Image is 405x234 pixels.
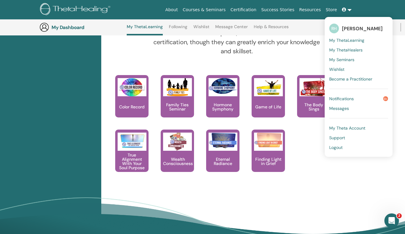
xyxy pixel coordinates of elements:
[397,213,402,218] span: 2
[254,133,283,149] img: Finding Light in Grief
[115,75,149,130] a: Color Record Color Record
[161,157,195,166] p: Wealth Consciousness
[169,24,187,34] a: Following
[115,130,149,184] a: True Alignment With Your Soul Purpose True Alignment With Your Soul Purpose
[206,157,239,166] p: Eternal Radiance
[329,125,365,131] span: My Theta Account
[252,75,285,130] a: Game of Life Game of Life
[329,143,388,152] a: Logout
[329,38,364,43] span: My ThetaLearning
[161,75,194,130] a: Family Ties Seminar Family Ties Seminar
[161,130,194,184] a: Wealth Consciousness Wealth Consciousness
[193,24,209,34] a: Wishlist
[329,57,354,62] span: My Seminars
[300,78,328,96] img: The Body Sings
[323,4,340,15] a: Store
[252,130,285,184] a: Finding Light in Grief Finding Light in Grief
[297,103,330,111] p: The Body Sings
[297,4,323,15] a: Resources
[329,67,344,72] span: Wishlist
[329,21,388,35] a: RH[PERSON_NAME]
[228,4,259,15] a: Certification
[115,153,149,170] p: True Alignment With Your Soul Purpose
[148,28,325,56] p: Electives are not required, and do not count toward certification, though they can greatly enrich...
[163,133,192,151] img: Wealth Consciousness
[329,55,388,64] a: My Seminars
[252,157,285,166] p: Finding Light in Grief
[118,133,146,149] img: True Alignment With Your Soul Purpose
[180,4,228,15] a: Courses & Seminars
[118,78,146,96] img: Color Record
[127,24,163,35] a: My ThetaLearning
[329,47,363,53] span: My ThetaHealers
[39,22,49,32] img: generic-user-icon.jpg
[209,78,237,94] img: Hormone Symphony
[383,96,388,101] span: 9+
[329,145,343,150] span: Logout
[297,75,330,130] a: The Body Sings The Body Sings
[329,76,372,82] span: Become a Practitioner
[254,78,283,96] img: Game of Life
[329,94,388,104] a: Notifications9+
[259,4,297,15] a: Success Stories
[163,78,192,96] img: Family Ties Seminar
[253,105,284,109] p: Game of Life
[329,96,354,101] span: Notifications
[329,35,388,45] a: My ThetaLearning
[254,24,289,34] a: Help & Resources
[329,45,388,55] a: My ThetaHealers
[329,24,339,33] span: RH
[329,123,388,133] a: My Theta Account
[329,104,388,113] a: Messages
[329,74,388,84] a: Become a Practitioner
[329,106,349,111] span: Messages
[206,130,239,184] a: Eternal Radiance Eternal Radiance
[206,75,239,130] a: Hormone Symphony Hormone Symphony
[342,25,383,32] span: [PERSON_NAME]
[40,3,112,17] img: logo.png
[329,64,388,74] a: Wishlist
[329,135,345,140] span: Support
[209,133,237,149] img: Eternal Radiance
[384,213,399,228] iframe: Intercom live chat
[215,24,248,34] a: Message Center
[329,133,388,143] a: Support
[163,4,180,15] a: About
[52,25,112,30] h3: My Dashboard
[206,103,239,111] p: Hormone Symphony
[117,105,147,109] p: Color Record
[161,103,194,111] p: Family Ties Seminar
